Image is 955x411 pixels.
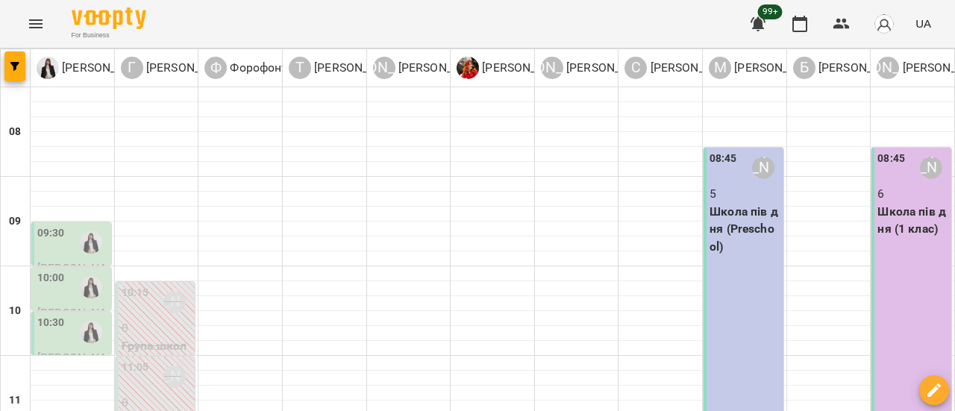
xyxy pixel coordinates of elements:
[541,57,657,79] a: [PERSON_NAME] [PERSON_NAME]
[793,57,909,79] div: Білошицька Діана
[624,57,740,79] a: С [PERSON_NAME]
[793,57,909,79] a: Б [PERSON_NAME]
[204,57,401,79] div: Форофонтова Олена
[204,57,227,79] div: Ф
[624,57,647,79] div: С
[373,57,489,79] div: Курченко Олександра
[457,57,572,79] a: Ш [PERSON_NAME]
[710,185,780,203] p: 5
[915,16,931,31] span: UA
[647,59,740,77] p: [PERSON_NAME]
[541,57,657,79] div: Компаніченко Марія
[122,319,192,337] p: 0
[72,31,146,40] span: For Business
[877,185,948,203] p: 6
[289,57,311,79] div: Т
[121,57,237,79] div: Гандрабура Наталя
[37,225,65,242] label: 09:30
[80,276,102,298] img: Коваленко Аміна
[289,57,404,79] a: Т [PERSON_NAME]
[9,392,21,409] h6: 11
[909,10,937,37] button: UA
[289,57,404,79] div: Тополь Юлія
[80,321,102,343] img: Коваленко Аміна
[373,57,395,79] div: [PERSON_NAME]
[710,203,780,256] p: Школа пів дня (Preschool)
[373,57,489,79] a: [PERSON_NAME] [PERSON_NAME]
[227,59,401,77] p: Форофонтова [PERSON_NAME]
[457,57,479,79] img: Ш
[18,6,54,42] button: Menu
[37,57,152,79] a: К [PERSON_NAME]
[37,57,152,79] div: Коваленко Аміна
[877,57,899,79] div: [PERSON_NAME]
[37,306,107,338] span: [PERSON_NAME]
[163,291,186,313] div: Гандрабура Наталя
[311,59,404,77] p: [PERSON_NAME]
[80,231,102,254] img: Коваленко Аміна
[72,7,146,29] img: Voopty Logo
[9,213,21,230] h6: 09
[59,59,152,77] p: [PERSON_NAME]
[122,285,149,301] label: 10:15
[563,59,657,77] p: [PERSON_NAME]
[37,57,59,79] img: К
[752,157,774,179] div: Мінакова Олена
[731,59,824,77] p: [PERSON_NAME]
[710,151,737,167] label: 08:45
[121,57,143,79] div: Г
[815,59,909,77] p: [PERSON_NAME]
[479,59,572,77] p: [PERSON_NAME]
[37,351,107,383] span: [PERSON_NAME]
[143,59,237,77] p: [PERSON_NAME]
[709,57,731,79] div: М
[877,151,905,167] label: 08:45
[122,360,149,376] label: 11:05
[457,57,572,79] div: Шуйська Ольга
[9,303,21,319] h6: 10
[204,57,401,79] a: Ф Форофонтова [PERSON_NAME]
[758,4,783,19] span: 99+
[709,57,824,79] a: М [PERSON_NAME]
[37,261,107,293] span: [PERSON_NAME]
[37,315,65,331] label: 10:30
[395,59,489,77] p: [PERSON_NAME]
[793,57,815,79] div: Б
[121,57,237,79] a: Г [PERSON_NAME]
[877,203,948,238] p: Школа пів дня (1 клас)
[874,13,895,34] img: avatar_s.png
[163,365,186,388] div: Гандрабура Наталя
[9,124,21,140] h6: 08
[541,57,563,79] div: [PERSON_NAME]
[37,270,65,286] label: 10:00
[920,157,942,179] div: Ануфрієва Ксенія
